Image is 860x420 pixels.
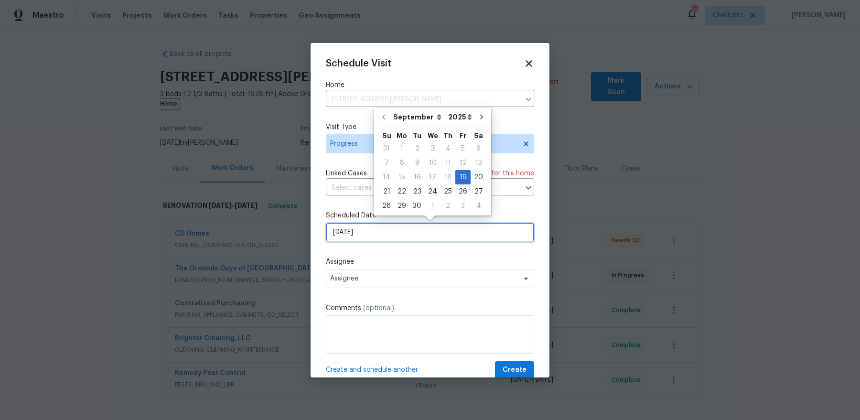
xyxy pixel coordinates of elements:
div: 6 [471,142,486,155]
div: Sat Sep 06 2025 [471,141,486,156]
abbr: Saturday [474,132,483,139]
div: 23 [409,185,425,198]
span: Schedule Visit [326,59,391,68]
div: 27 [471,185,486,198]
button: Go to next month [474,108,489,127]
label: Scheduled Date [326,211,534,220]
div: Fri Sep 19 2025 [455,170,471,184]
div: Sun Sep 28 2025 [379,199,394,213]
div: 9 [409,156,425,170]
div: 1 [425,199,441,213]
button: Go to previous month [376,108,391,127]
select: Year [446,110,474,124]
div: 24 [425,185,441,198]
abbr: Monday [397,132,407,139]
div: 20 [471,171,486,184]
div: Sun Aug 31 2025 [379,141,394,156]
div: Sat Sep 13 2025 [471,156,486,170]
div: 13 [471,156,486,170]
span: Create and schedule another [326,365,418,375]
div: 4 [441,142,455,155]
div: Tue Sep 02 2025 [409,141,425,156]
span: Assignee [330,275,517,282]
button: Open [522,181,535,194]
div: Fri Sep 12 2025 [455,156,471,170]
div: 10 [425,156,441,170]
abbr: Friday [460,132,466,139]
abbr: Sunday [382,132,391,139]
div: 21 [379,185,394,198]
input: Enter in an address [326,92,520,107]
div: Mon Sep 08 2025 [394,156,409,170]
div: Tue Sep 16 2025 [409,170,425,184]
div: 14 [379,171,394,184]
abbr: Wednesday [428,132,438,139]
label: Comments [326,303,534,313]
div: Sat Oct 04 2025 [471,199,486,213]
div: Wed Sep 03 2025 [425,141,441,156]
span: (optional) [363,305,394,312]
div: Sat Sep 27 2025 [471,184,486,199]
span: Create [503,364,527,376]
div: Tue Sep 30 2025 [409,199,425,213]
abbr: Thursday [443,132,452,139]
div: Sat Sep 20 2025 [471,170,486,184]
div: Fri Sep 05 2025 [455,141,471,156]
div: 8 [394,156,409,170]
div: Fri Oct 03 2025 [455,199,471,213]
div: 25 [441,185,455,198]
div: 26 [455,185,471,198]
div: Wed Sep 10 2025 [425,156,441,170]
div: 12 [455,156,471,170]
input: Select cases [326,181,507,195]
div: 11 [441,156,455,170]
div: Sun Sep 14 2025 [379,170,394,184]
div: Thu Sep 18 2025 [441,170,455,184]
div: Tue Sep 23 2025 [409,184,425,199]
div: Mon Sep 15 2025 [394,170,409,184]
div: 19 [455,171,471,184]
div: Mon Sep 29 2025 [394,199,409,213]
div: 3 [425,142,441,155]
div: 4 [471,199,486,213]
div: 15 [394,171,409,184]
div: 29 [394,199,409,213]
span: Linked Cases [326,169,367,178]
div: Thu Sep 25 2025 [441,184,455,199]
div: Wed Sep 24 2025 [425,184,441,199]
label: Home [326,80,534,90]
div: 16 [409,171,425,184]
div: Fri Sep 26 2025 [455,184,471,199]
abbr: Tuesday [413,132,421,139]
div: Thu Oct 02 2025 [441,199,455,213]
div: Wed Sep 17 2025 [425,170,441,184]
div: Wed Oct 01 2025 [425,199,441,213]
div: Thu Sep 11 2025 [441,156,455,170]
div: Thu Sep 04 2025 [441,141,455,156]
div: 1 [394,142,409,155]
div: 31 [379,142,394,155]
label: Visit Type [326,122,534,132]
div: 17 [425,171,441,184]
div: 2 [409,142,425,155]
div: 30 [409,199,425,213]
div: 18 [441,171,455,184]
div: 3 [455,199,471,213]
div: 5 [455,142,471,155]
span: Progress [330,139,516,149]
span: Close [524,58,534,69]
label: Assignee [326,257,534,267]
div: 22 [394,185,409,198]
button: Create [495,361,534,379]
select: Month [391,110,446,124]
div: Tue Sep 09 2025 [409,156,425,170]
div: 7 [379,156,394,170]
input: M/D/YYYY [326,223,534,242]
div: Mon Sep 22 2025 [394,184,409,199]
div: Sun Sep 07 2025 [379,156,394,170]
div: Mon Sep 01 2025 [394,141,409,156]
div: 2 [441,199,455,213]
div: 28 [379,199,394,213]
div: Sun Sep 21 2025 [379,184,394,199]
